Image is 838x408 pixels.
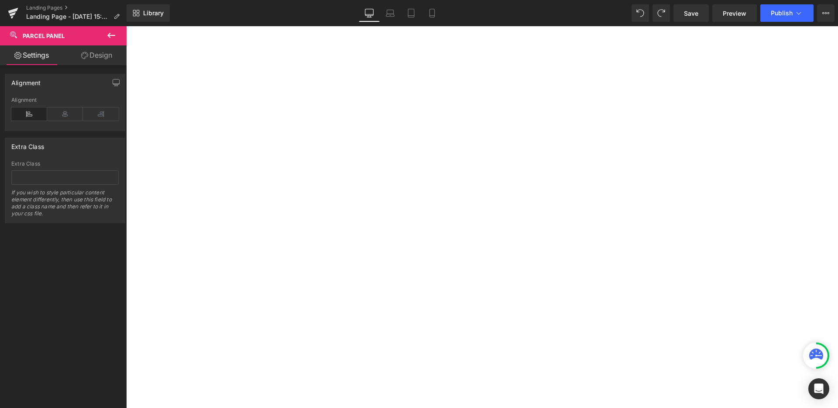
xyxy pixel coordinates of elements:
span: Publish [771,10,793,17]
div: Extra Class [11,138,44,150]
div: Alignment [11,74,41,86]
button: More [817,4,835,22]
span: Library [143,9,164,17]
button: Publish [760,4,814,22]
div: Extra Class [11,161,119,167]
button: Redo [653,4,670,22]
a: Mobile [422,4,443,22]
a: Preview [712,4,757,22]
a: Tablet [401,4,422,22]
button: Undo [632,4,649,22]
a: Laptop [380,4,401,22]
span: Preview [723,9,746,18]
a: New Library [127,4,170,22]
div: Open Intercom Messenger [808,378,829,399]
div: If you wish to style particular content element differently, then use this field to add a class n... [11,189,119,223]
span: Landing Page - [DATE] 15:02:20 [26,13,110,20]
div: Alignment [11,97,119,103]
span: Parcel Panel [23,32,65,39]
a: Design [65,45,128,65]
a: Desktop [359,4,380,22]
span: Save [684,9,698,18]
a: Landing Pages [26,4,127,11]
